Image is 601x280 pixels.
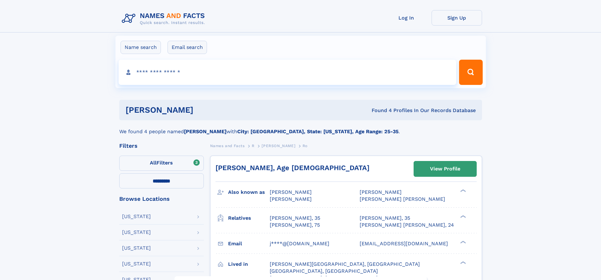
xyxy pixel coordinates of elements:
[414,161,476,176] a: View Profile
[228,213,270,223] h3: Relatives
[360,196,445,202] span: [PERSON_NAME] [PERSON_NAME]
[119,143,204,149] div: Filters
[119,60,457,85] input: search input
[303,144,308,148] span: Ro
[119,10,210,27] img: Logo Names and Facts
[270,196,312,202] span: [PERSON_NAME]
[430,162,460,176] div: View Profile
[184,128,227,134] b: [PERSON_NAME]
[459,240,466,244] div: ❯
[150,160,156,166] span: All
[252,144,255,148] span: R
[262,142,295,150] a: [PERSON_NAME]
[270,261,420,267] span: [PERSON_NAME][GEOGRAPHIC_DATA], [GEOGRAPHIC_DATA]
[122,214,151,219] div: [US_STATE]
[119,120,482,135] div: We found 4 people named with .
[459,189,466,193] div: ❯
[252,142,255,150] a: R
[228,187,270,198] h3: Also known as
[122,230,151,235] div: [US_STATE]
[215,164,369,172] a: [PERSON_NAME], Age [DEMOGRAPHIC_DATA]
[360,215,410,222] a: [PERSON_NAME], 35
[381,10,432,26] a: Log In
[270,268,378,274] span: [GEOGRAPHIC_DATA], [GEOGRAPHIC_DATA]
[119,156,204,171] label: Filters
[270,215,320,222] a: [PERSON_NAME], 35
[360,222,454,229] a: [PERSON_NAME] [PERSON_NAME], 24
[459,260,466,265] div: ❯
[237,128,398,134] b: City: [GEOGRAPHIC_DATA], State: [US_STATE], Age Range: 25-35
[210,142,245,150] a: Names and Facts
[270,189,312,195] span: [PERSON_NAME]
[459,60,482,85] button: Search Button
[228,259,270,270] h3: Lived in
[168,41,207,54] label: Email search
[122,261,151,266] div: [US_STATE]
[360,189,402,195] span: [PERSON_NAME]
[270,222,320,229] a: [PERSON_NAME], 75
[228,238,270,249] h3: Email
[360,241,448,247] span: [EMAIL_ADDRESS][DOMAIN_NAME]
[126,106,283,114] h1: [PERSON_NAME]
[119,196,204,202] div: Browse Locations
[282,107,476,114] div: Found 4 Profiles In Our Records Database
[262,144,295,148] span: [PERSON_NAME]
[459,214,466,218] div: ❯
[432,10,482,26] a: Sign Up
[122,246,151,251] div: [US_STATE]
[121,41,161,54] label: Name search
